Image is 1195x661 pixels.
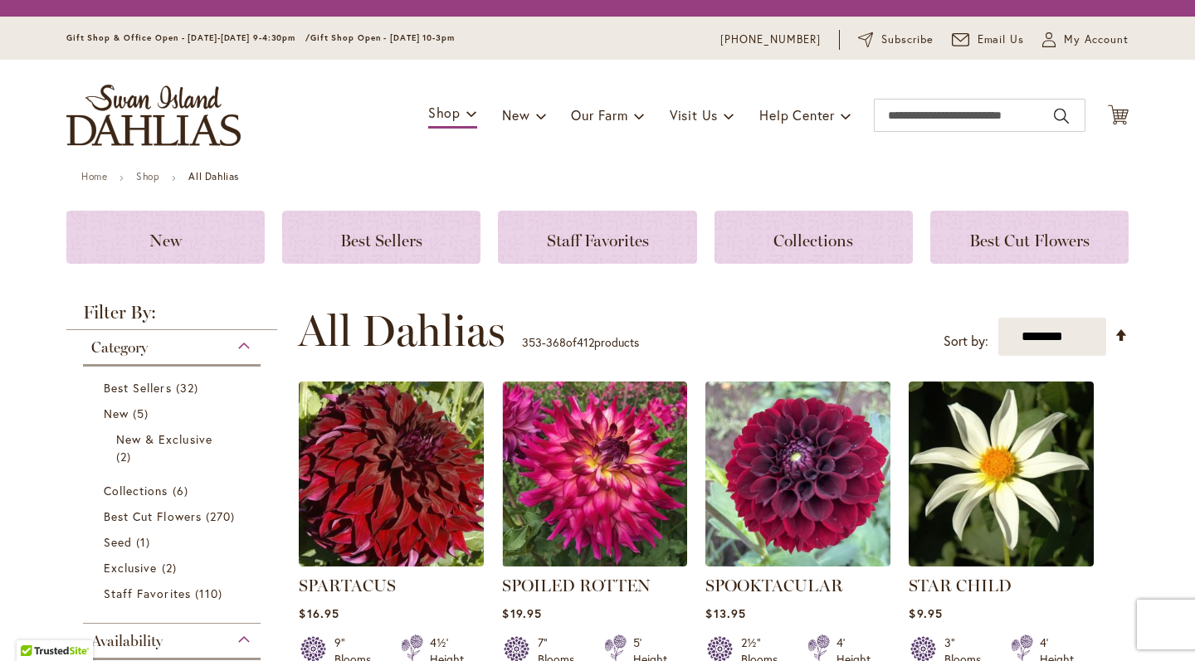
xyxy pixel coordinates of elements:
[502,106,529,124] span: New
[1042,32,1129,48] button: My Account
[909,576,1012,595] a: STAR CHILD
[104,560,157,576] span: Exclusive
[298,306,505,356] span: All Dahlias
[282,211,480,264] a: Best Sellers
[206,508,239,525] span: 270
[116,430,232,465] a: New &amp; Exclusive
[858,32,934,48] a: Subscribe
[969,231,1090,250] span: Best Cut Flowers
[299,576,396,595] a: SPARTACUS
[104,586,191,601] span: Staff Favorites
[104,482,244,499] a: Collections
[773,231,853,250] span: Collections
[522,329,639,356] p: - of products
[909,605,942,621] span: $9.95
[428,104,461,121] span: Shop
[149,231,182,250] span: New
[81,170,107,182] a: Home
[705,554,890,570] a: Spooktacular
[176,379,202,396] span: 32
[91,338,148,357] span: Category
[104,534,132,550] span: Seed
[546,334,566,350] span: 368
[66,32,310,43] span: Gift Shop & Office Open - [DATE]-[DATE] 9-4:30pm /
[173,482,193,499] span: 6
[104,508,244,525] a: Best Cut Flowers
[188,170,239,182] strong: All Dahlias
[162,559,181,576] span: 2
[340,231,422,250] span: Best Sellers
[104,406,129,421] span: New
[310,32,455,43] span: Gift Shop Open - [DATE] 10-3pm
[104,380,172,396] span: Best Sellers
[705,605,745,621] span: $13.95
[502,576,651,595] a: SPOILED ROTTEN
[1064,32,1129,48] span: My Account
[670,106,718,124] span: Visit Us
[104,405,244,422] a: New
[909,382,1094,566] img: STAR CHILD
[136,170,159,182] a: Shop
[299,554,484,570] a: Spartacus
[759,106,835,124] span: Help Center
[104,379,244,396] a: Best Sellers
[116,431,212,447] span: New & Exclusive
[522,334,542,350] span: 353
[909,554,1094,570] a: STAR CHILD
[104,559,244,576] a: Exclusive
[136,533,154,551] span: 1
[952,32,1025,48] a: Email Us
[195,585,227,602] span: 110
[116,448,135,465] span: 2
[299,382,484,566] img: Spartacus
[104,585,244,602] a: Staff Favorites
[978,32,1025,48] span: Email Us
[881,32,934,48] span: Subscribe
[720,32,821,48] a: [PHONE_NUMBER]
[133,405,153,422] span: 5
[66,211,265,264] a: New
[705,576,843,595] a: SPOOKTACULAR
[91,632,163,650] span: Availability
[502,554,687,570] a: SPOILED ROTTEN
[547,231,649,250] span: Staff Favorites
[930,211,1129,264] a: Best Cut Flowers
[66,304,277,330] strong: Filter By:
[66,85,241,146] a: store logo
[577,334,594,350] span: 412
[104,533,244,551] a: Seed
[715,211,913,264] a: Collections
[502,605,541,621] span: $19.95
[498,211,696,264] a: Staff Favorites
[944,326,988,357] label: Sort by:
[104,508,202,524] span: Best Cut Flowers
[705,382,890,566] img: Spooktacular
[299,605,339,621] span: $16.95
[104,483,168,498] span: Collections
[571,106,627,124] span: Our Farm
[12,602,59,649] iframe: Launch Accessibility Center
[502,382,687,566] img: SPOILED ROTTEN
